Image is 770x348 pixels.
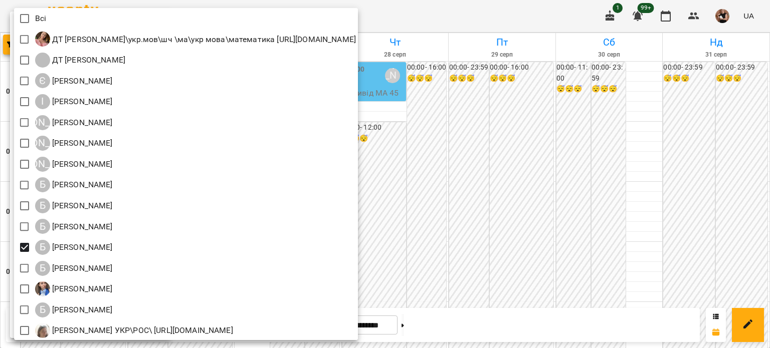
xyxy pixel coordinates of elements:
[35,198,50,213] div: Б
[35,32,356,47] div: ДТ Бойко Юлія\укр.мов\шч \ма\укр мова\математика https://us06web.zoom.us/j/84886035086
[35,94,113,109] div: Іванова Катерина
[35,219,113,234] a: Б [PERSON_NAME]
[35,94,113,109] a: І [PERSON_NAME]
[50,262,113,274] p: [PERSON_NAME]
[50,179,113,191] p: [PERSON_NAME]
[35,323,233,338] a: Б [PERSON_NAME] УКР\РОС\ [URL][DOMAIN_NAME]
[35,302,113,317] div: Бондарєва Валерія
[35,94,50,109] div: І
[50,137,113,149] p: [PERSON_NAME]
[50,34,356,46] p: ДТ [PERSON_NAME]\укр.мов\шч \ма\укр мова\математика [URL][DOMAIN_NAME]
[50,96,113,108] p: [PERSON_NAME]
[35,136,50,151] div: [PERSON_NAME]
[35,157,50,172] div: [PERSON_NAME]
[35,281,113,296] a: Б [PERSON_NAME]
[35,177,50,192] div: Б
[50,200,113,212] p: [PERSON_NAME]
[35,219,50,234] div: Б
[35,115,113,130] a: [PERSON_NAME] [PERSON_NAME]
[35,323,50,338] img: Б
[50,158,113,170] p: [PERSON_NAME]
[50,324,233,336] p: [PERSON_NAME] УКР\РОС\ [URL][DOMAIN_NAME]
[50,54,126,66] p: ДТ [PERSON_NAME]
[35,157,113,172] div: Анна Тест
[35,240,113,255] a: Б [PERSON_NAME]
[35,157,113,172] a: [PERSON_NAME] [PERSON_NAME]
[35,53,126,68] a: ДТ [PERSON_NAME]
[35,281,50,296] img: Б
[35,73,50,88] div: Є
[50,304,113,316] p: [PERSON_NAME]
[35,136,113,151] a: [PERSON_NAME] [PERSON_NAME]
[35,323,233,338] div: Бєлькова Анастасія ДТ ЛОГОПЕД УКР\РОС\ https://us06web.zoom.us/j/87943953043
[50,221,113,233] p: [PERSON_NAME]
[50,117,113,129] p: [PERSON_NAME]
[35,136,113,151] div: Андрусенко Вероніка
[35,240,50,255] div: Б
[35,13,46,25] p: Всі
[35,198,113,213] a: Б [PERSON_NAME]
[35,115,113,130] div: Абрамова Ірина
[50,241,113,253] p: [PERSON_NAME]
[35,73,113,88] a: Є [PERSON_NAME]
[35,302,113,317] a: Б [PERSON_NAME]
[35,281,113,296] div: Бойчук Каріна
[35,261,50,276] div: Б
[35,73,113,88] div: Єфіменко Оксана
[50,283,113,295] p: [PERSON_NAME]
[35,32,356,47] a: ДТ [PERSON_NAME]\укр.мов\шч \ма\укр мова\математика [URL][DOMAIN_NAME]
[50,75,113,87] p: [PERSON_NAME]
[35,115,50,130] div: [PERSON_NAME]
[35,302,50,317] div: Б
[35,177,113,192] a: Б [PERSON_NAME]
[35,53,126,68] div: ДТ Ірина Микитей
[35,261,113,276] a: Б [PERSON_NAME]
